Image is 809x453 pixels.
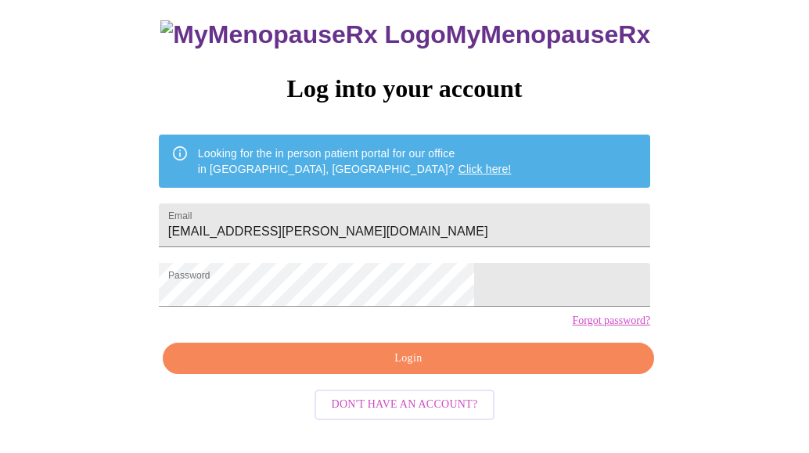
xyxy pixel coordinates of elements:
a: Click here! [458,163,512,175]
a: Forgot password? [572,315,650,327]
h3: MyMenopauseRx [160,20,650,49]
button: Don't have an account? [315,390,495,420]
button: Login [163,343,654,375]
div: Looking for the in person patient portal for our office in [GEOGRAPHIC_DATA], [GEOGRAPHIC_DATA]? [198,139,512,183]
h3: Log into your account [159,74,650,103]
span: Login [181,349,636,369]
a: Don't have an account? [311,397,499,410]
img: MyMenopauseRx Logo [160,20,445,49]
span: Don't have an account? [332,395,478,415]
